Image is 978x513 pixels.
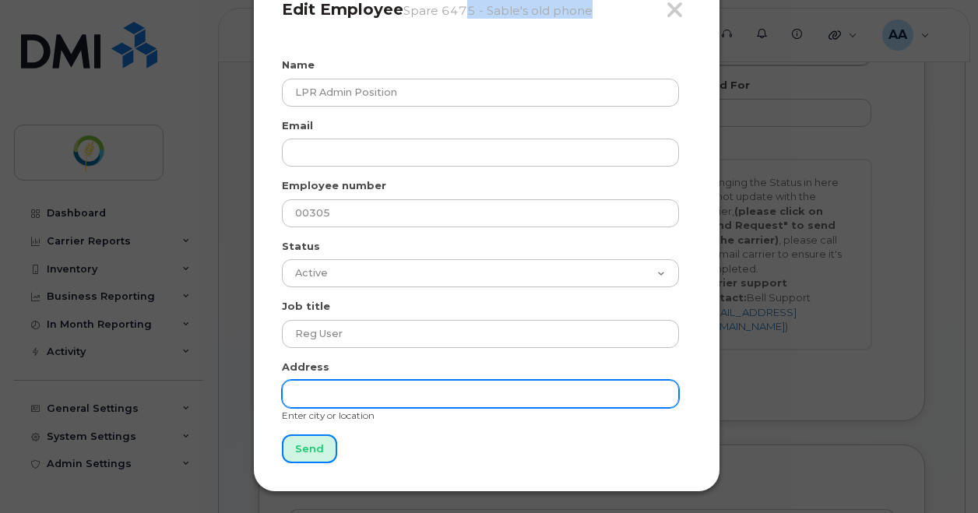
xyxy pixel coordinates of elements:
small: Enter city or location [282,409,375,421]
label: Email [282,118,313,133]
label: Employee number [282,178,386,193]
small: Spare 6475 - Sable's old phone [403,3,593,18]
label: Address [282,360,329,374]
label: Name [282,58,315,72]
label: Status [282,239,320,254]
label: Job title [282,299,330,314]
input: Send [282,434,337,463]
